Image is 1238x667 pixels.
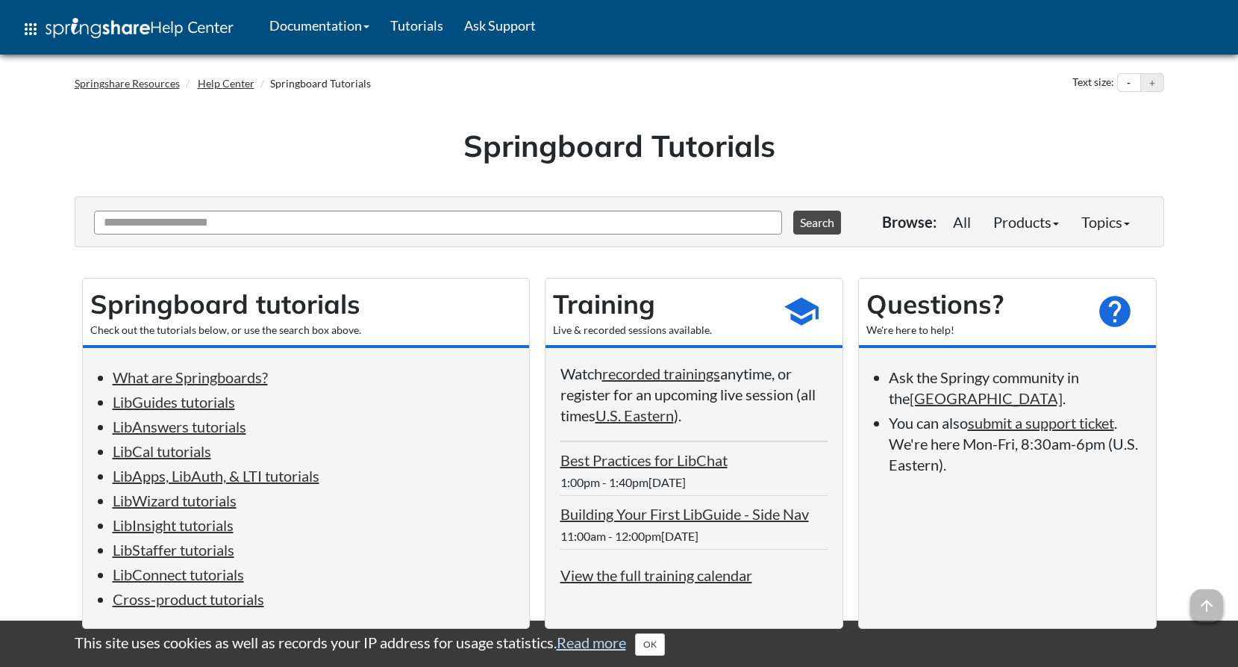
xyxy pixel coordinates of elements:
[968,414,1114,432] a: submit a support ticket
[889,412,1141,475] li: You can also . We're here Mon-Fri, 8:30am-6pm (U.S. Eastern).
[889,367,1141,409] li: Ask the Springy community in the .
[90,286,522,323] h2: Springboard tutorials
[380,7,454,44] a: Tutorials
[1190,589,1223,622] span: arrow_upward
[113,541,234,559] a: LibStaffer tutorials
[560,505,809,523] a: Building Your First LibGuide - Side Nav
[75,77,180,90] a: Springshare Resources
[113,491,237,509] a: LibWizard tutorials
[198,77,254,90] a: Help Center
[866,286,1081,323] h2: Questions?
[553,323,768,338] div: Live & recorded sessions available.
[150,17,234,37] span: Help Center
[113,516,234,534] a: LibInsight tutorials
[454,7,546,44] a: Ask Support
[257,76,371,91] li: Springboard Tutorials
[1070,207,1141,237] a: Topics
[560,363,828,426] p: Watch anytime, or register for an upcoming live session (all times ).
[113,442,211,460] a: LibCal tutorials
[113,368,268,386] a: What are Springboards?
[22,20,40,38] span: apps
[1141,74,1163,92] button: Increase text size
[113,418,246,435] a: LibAnswers tutorials
[560,529,698,543] span: 11:00am - 12:00pm[DATE]
[602,364,720,382] a: recorded trainings
[910,389,1063,407] a: [GEOGRAPHIC_DATA]
[1096,293,1134,330] span: help
[793,211,841,235] button: Search
[90,323,522,338] div: Check out the tutorials below, or use the search box above.
[86,125,1153,167] h1: Springboard Tutorials
[783,293,820,330] span: school
[982,207,1070,237] a: Products
[1069,73,1117,93] div: Text size:
[46,18,150,38] img: Springshare
[60,632,1179,656] div: This site uses cookies as well as records your IP address for usage statistics.
[882,211,937,232] p: Browse:
[1118,74,1140,92] button: Decrease text size
[259,7,380,44] a: Documentation
[113,565,244,583] a: LibConnect tutorials
[866,323,1081,338] div: We're here to help!
[113,393,235,411] a: LibGuides tutorials
[1190,591,1223,609] a: arrow_upward
[560,475,686,489] span: 1:00pm - 1:40pm[DATE]
[560,566,752,584] a: View the full training calendar
[595,406,674,424] a: U.S. Eastern
[942,207,982,237] a: All
[113,467,319,485] a: LibApps, LibAuth, & LTI tutorials
[553,286,768,323] h2: Training
[113,590,264,608] a: Cross-product tutorials
[560,451,728,469] a: Best Practices for LibChat
[11,7,244,52] a: apps Help Center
